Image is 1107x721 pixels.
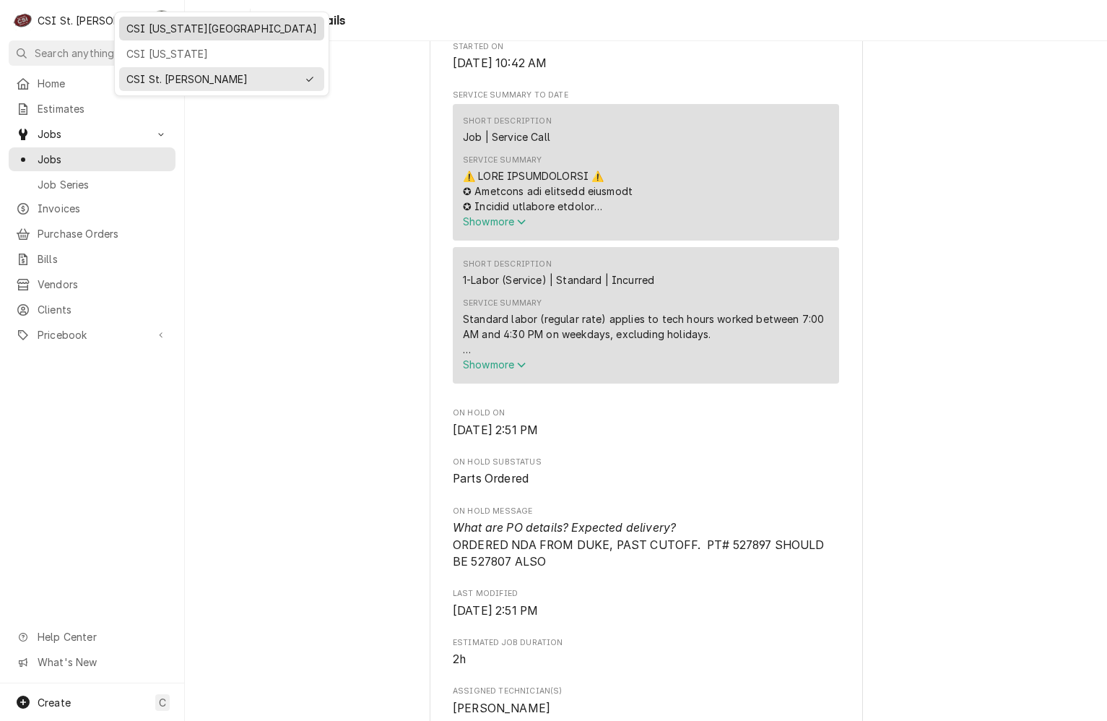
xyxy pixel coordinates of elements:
[9,173,175,197] a: Go to Job Series
[126,72,297,87] div: CSI St. [PERSON_NAME]
[126,21,317,36] div: CSI [US_STATE][GEOGRAPHIC_DATA]
[38,177,168,192] span: Job Series
[9,147,175,171] a: Go to Jobs
[126,46,317,61] div: CSI [US_STATE]
[38,152,168,167] span: Jobs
